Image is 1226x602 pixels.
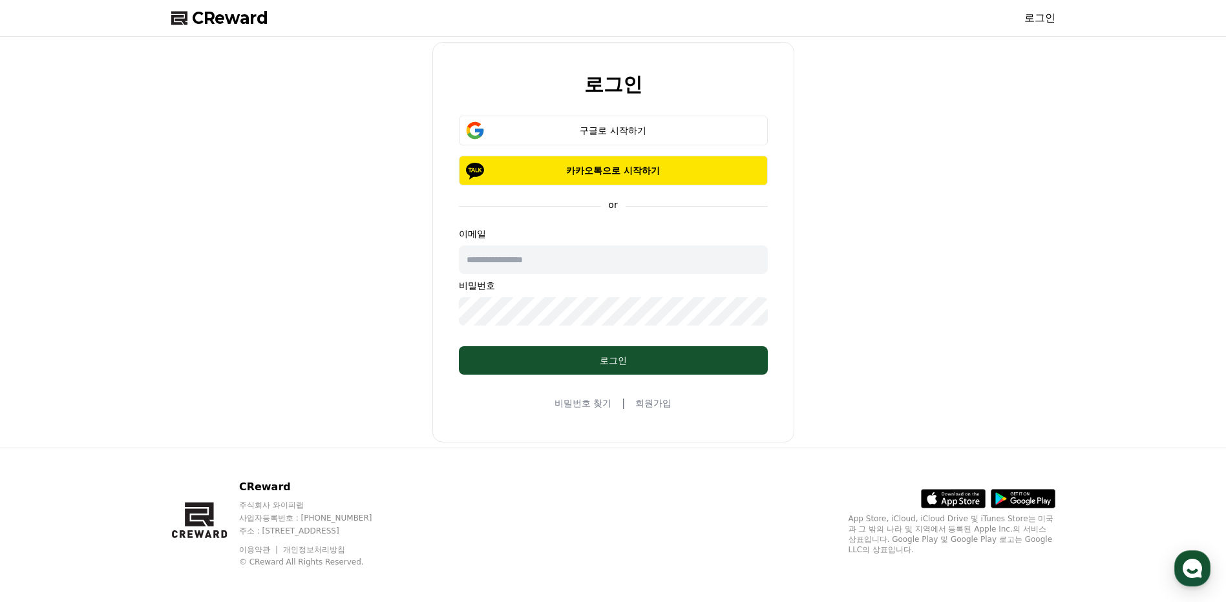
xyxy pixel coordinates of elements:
span: | [622,395,625,411]
a: 회원가입 [635,397,671,410]
div: 구글로 시작하기 [478,124,749,137]
p: 주식회사 와이피랩 [239,500,397,510]
a: CReward [171,8,268,28]
a: 비밀번호 찾기 [555,397,611,410]
span: 홈 [41,429,48,439]
span: CReward [192,8,268,28]
p: 비밀번호 [459,279,768,292]
a: 대화 [85,410,167,442]
button: 로그인 [459,346,768,375]
div: 로그인 [485,354,742,367]
a: 이용약관 [239,545,280,554]
a: 개인정보처리방침 [283,545,345,554]
p: or [600,198,625,211]
a: 로그인 [1024,10,1055,26]
p: 이메일 [459,227,768,240]
span: 대화 [118,430,134,440]
button: 구글로 시작하기 [459,116,768,145]
p: © CReward All Rights Reserved. [239,557,397,567]
button: 카카오톡으로 시작하기 [459,156,768,185]
p: 주소 : [STREET_ADDRESS] [239,526,397,536]
span: 설정 [200,429,215,439]
a: 홈 [4,410,85,442]
p: CReward [239,479,397,495]
h2: 로그인 [584,74,642,95]
p: 사업자등록번호 : [PHONE_NUMBER] [239,513,397,523]
p: 카카오톡으로 시작하기 [478,164,749,177]
p: App Store, iCloud, iCloud Drive 및 iTunes Store는 미국과 그 밖의 나라 및 지역에서 등록된 Apple Inc.의 서비스 상표입니다. Goo... [849,514,1055,555]
a: 설정 [167,410,248,442]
